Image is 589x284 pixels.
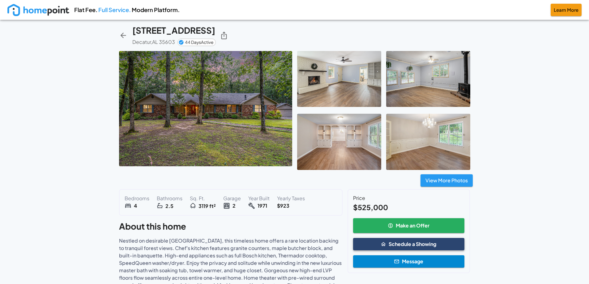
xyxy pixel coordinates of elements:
[119,221,343,232] h5: About this home
[353,218,465,233] button: Make an Offer
[165,202,173,210] strong: 2.5
[132,39,175,46] p: Decatur , AL 35603
[125,195,149,202] p: Bedrooms
[353,255,465,268] button: Message
[297,114,381,170] img: 1750694010488-tt6czvn83od.jpg
[420,174,473,187] button: View More Photos
[297,51,381,107] img: 1750694008164-h63zwj6u9b6.jpg
[98,6,131,13] span: Full Service.
[353,238,465,250] button: Schedule a Showing
[134,202,137,210] strong: 4
[277,195,305,202] p: Yearly Taxes
[7,4,69,16] img: new_logo_light.png
[386,51,470,107] img: 1750694010486-jolq4xh09rp.jpg
[198,202,216,210] strong: 3119 ft²
[551,4,582,16] button: Learn More
[74,6,180,14] p: Flat Fee. Modern Platform.
[185,40,213,45] span: 44 Days Active
[248,195,270,202] p: Year Built
[233,202,236,210] strong: 2
[386,114,470,170] img: 1750694012827-ga2w2w2gnw.jpg
[258,202,267,210] strong: 1971
[277,202,289,210] strong: $923
[190,195,216,202] p: Sq. Ft.
[223,195,241,202] p: Garage
[132,25,216,36] h5: [STREET_ADDRESS]
[119,51,292,166] img: 1750694002219-bflwtdctlq.jpg
[353,203,388,212] b: $525,000
[353,195,465,202] p: Price
[157,195,182,202] p: Bathrooms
